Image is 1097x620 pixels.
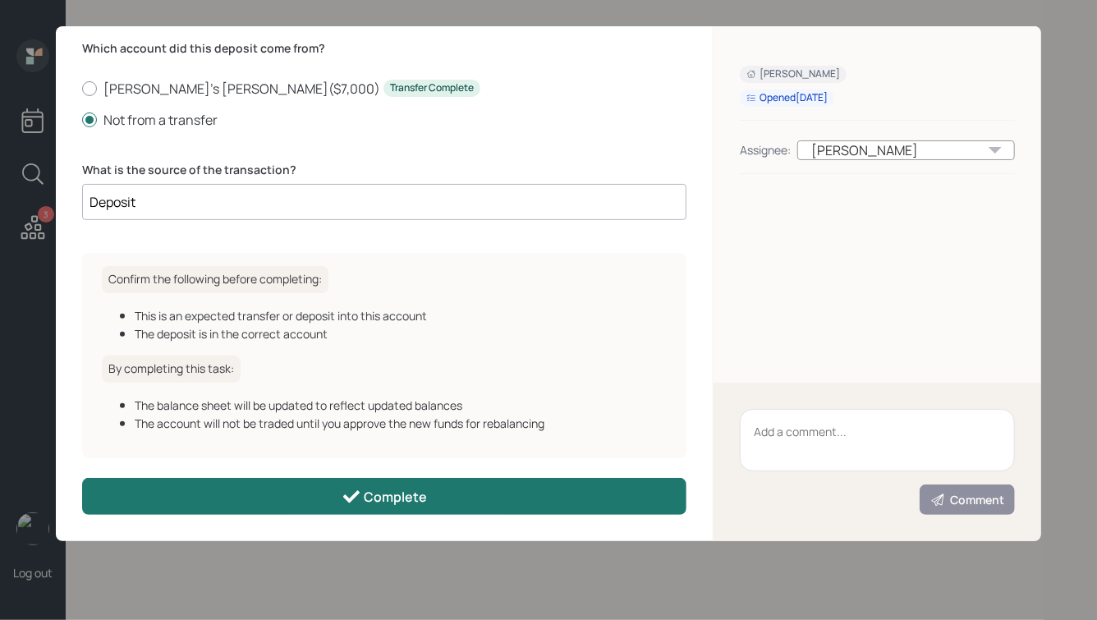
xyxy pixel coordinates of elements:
h6: Confirm the following before completing: [102,266,328,293]
label: [PERSON_NAME]'s [PERSON_NAME] ( $7,000 ) [82,80,686,98]
div: The account will not be traded until you approve the new funds for rebalancing [135,415,667,432]
div: Comment [930,492,1004,508]
div: Opened [DATE] [746,91,828,105]
label: What is the source of the transaction? [82,162,686,178]
label: Which account did this deposit come from? [82,40,686,57]
div: The deposit is in the correct account [135,325,667,342]
div: Complete [342,487,428,507]
button: Comment [920,485,1015,515]
label: Not from a transfer [82,111,686,129]
div: Assignee: [740,141,791,158]
h6: By completing this task: [102,356,241,383]
div: Transfer Complete [390,81,474,95]
div: The balance sheet will be updated to reflect updated balances [135,397,667,414]
div: This is an expected transfer or deposit into this account [135,307,667,324]
div: [PERSON_NAME] [797,140,1015,160]
div: [PERSON_NAME] [746,67,840,81]
button: Complete [82,478,686,515]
